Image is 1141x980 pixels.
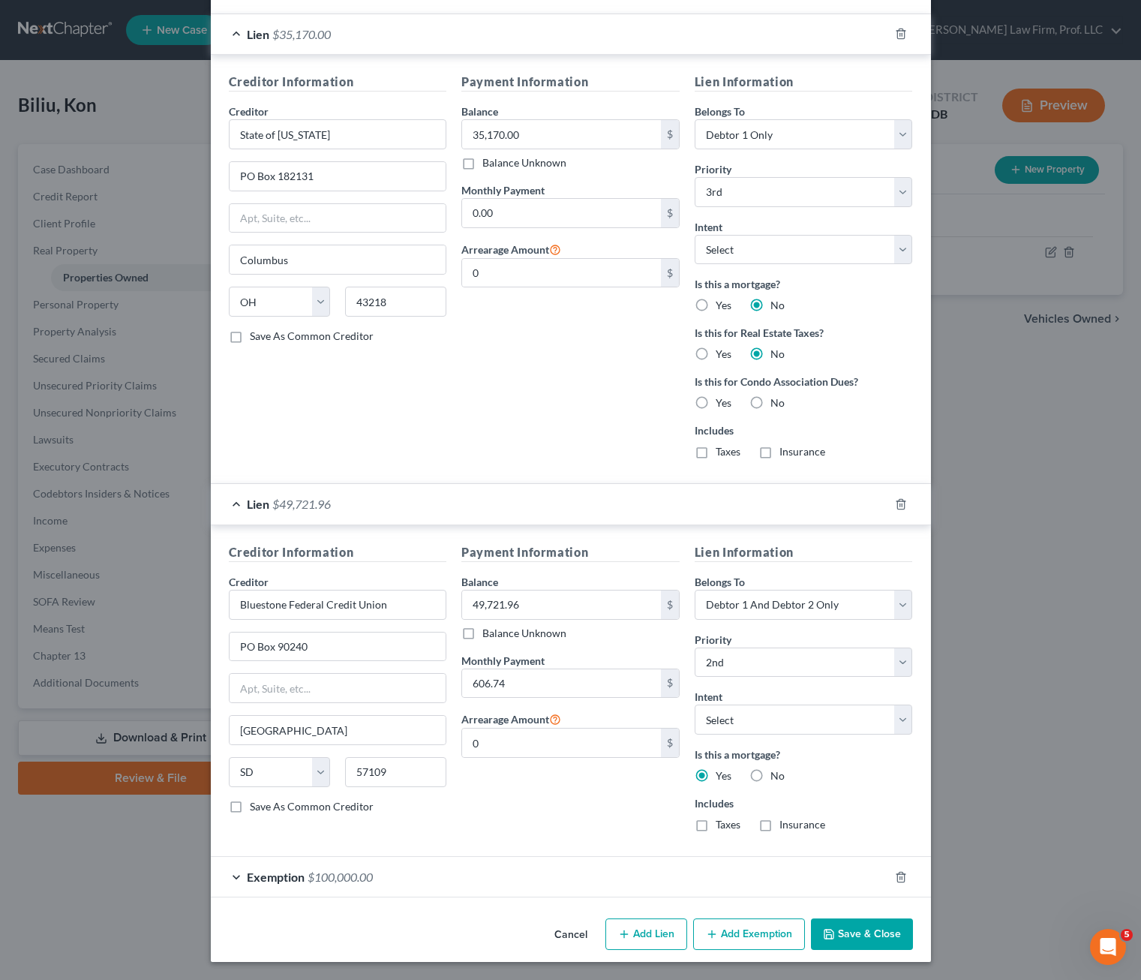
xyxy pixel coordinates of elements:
label: Arrearage Amount [461,710,561,728]
div: $ [661,669,679,698]
button: Add Exemption [693,918,805,950]
span: Creditor [229,576,269,588]
label: Insurance [779,817,825,832]
label: Includes [695,795,913,811]
button: Cancel [542,920,599,950]
input: Enter zip... [345,287,446,317]
label: Is this for Condo Association Dues? [695,374,913,389]
iframe: Intercom live chat [1090,929,1126,965]
button: Add Lien [605,918,687,950]
input: 0.00 [462,669,661,698]
label: Includes [695,422,913,438]
input: Enter address... [230,633,446,661]
label: Balance Unknown [482,626,566,641]
input: 0.00 [462,199,661,227]
label: Intent [695,219,722,235]
input: Enter city... [230,716,446,744]
span: Priority [695,633,731,646]
label: Monthly Payment [461,653,545,669]
label: Save As Common Creditor [250,799,374,814]
span: 5 [1121,929,1133,941]
label: Balance [461,574,498,590]
span: Lien [247,497,269,511]
input: Enter city... [230,245,446,274]
input: 0.00 [462,259,661,287]
span: Lien [247,27,269,41]
label: Yes [716,347,731,362]
input: Search creditor by name... [229,590,447,620]
span: $100,000.00 [308,870,373,884]
input: 0.00 [462,591,661,619]
label: Insurance [779,444,825,459]
label: No [770,768,785,783]
h5: Creditor Information [229,543,447,562]
label: Arrearage Amount [461,240,561,258]
button: Save & Close [811,918,913,950]
input: Enter address... [230,162,446,191]
input: Apt, Suite, etc... [230,204,446,233]
label: No [770,395,785,410]
span: $35,170.00 [272,27,331,41]
label: No [770,298,785,313]
div: $ [661,729,679,757]
h5: Payment Information [461,543,680,562]
div: $ [661,120,679,149]
h5: Payment Information [461,73,680,92]
input: 0.00 [462,729,661,757]
label: Yes [716,298,731,313]
input: Enter zip... [345,757,446,787]
span: Belongs To [695,105,745,118]
label: Yes [716,768,731,783]
label: Balance Unknown [482,155,566,170]
h5: Lien Information [695,73,913,92]
label: Save As Common Creditor [250,329,374,344]
span: Belongs To [695,576,745,588]
label: Intent [695,689,722,705]
label: No [770,347,785,362]
label: Is this for Real Estate Taxes? [695,325,913,341]
div: $ [661,259,679,287]
span: Priority [695,163,731,176]
label: Monthly Payment [461,182,545,198]
label: Taxes [716,817,740,832]
div: $ [661,199,679,227]
h5: Creditor Information [229,73,447,92]
span: Creditor [229,105,269,118]
label: Is this a mortgage? [695,276,913,292]
input: Search creditor by name... [229,119,447,149]
span: Exemption [247,870,305,884]
input: Apt, Suite, etc... [230,674,446,702]
input: 0.00 [462,120,661,149]
h5: Lien Information [695,543,913,562]
label: Is this a mortgage? [695,747,913,762]
label: Balance [461,104,498,119]
label: Taxes [716,444,740,459]
label: Yes [716,395,731,410]
div: $ [661,591,679,619]
span: $49,721.96 [272,497,331,511]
